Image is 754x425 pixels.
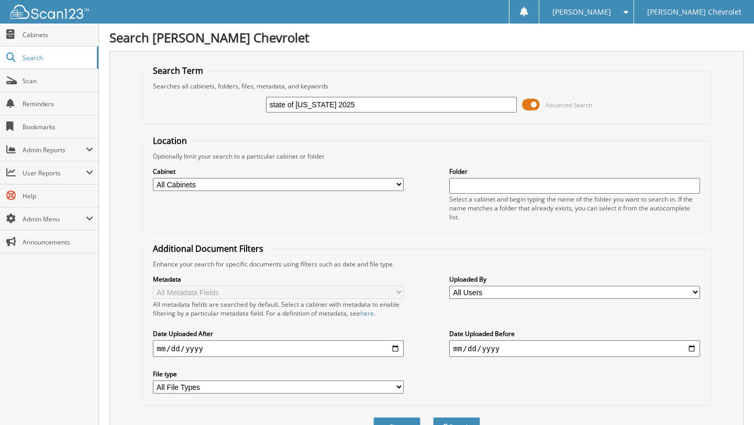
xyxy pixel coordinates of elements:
label: File type [153,370,404,378]
span: [PERSON_NAME] [552,9,611,15]
label: Metadata [153,275,404,284]
input: start [153,340,404,357]
span: Admin Menu [23,215,86,223]
legend: Search Term [148,65,208,76]
span: Cabinets [23,30,93,39]
label: Folder [449,167,701,176]
span: Advanced Search [546,101,592,109]
img: scan123-logo-white.svg [10,5,89,19]
iframe: Chat Widget [702,375,754,425]
legend: Additional Document Filters [148,243,269,254]
span: Announcements [23,238,93,247]
a: here [360,309,374,318]
span: User Reports [23,169,86,177]
input: end [449,340,701,357]
label: Uploaded By [449,275,701,284]
span: Help [23,192,93,200]
div: All metadata fields are searched by default. Select a cabinet with metadata to enable filtering b... [153,300,404,318]
label: Date Uploaded Before [449,329,701,338]
label: Date Uploaded After [153,329,404,338]
div: Searches all cabinets, folders, files, metadata, and keywords [148,82,706,91]
div: Optionally limit your search to a particular cabinet or folder [148,152,706,161]
span: Admin Reports [23,146,86,154]
div: Enhance your search for specific documents using filters such as date and file type. [148,260,706,269]
span: Bookmarks [23,122,93,131]
span: [PERSON_NAME] Chevrolet [647,9,741,15]
label: Cabinet [153,167,404,176]
h1: Search [PERSON_NAME] Chevrolet [109,29,744,46]
legend: Location [148,135,192,147]
span: Scan [23,76,93,85]
span: Search [23,53,92,62]
div: Select a cabinet and begin typing the name of the folder you want to search in. If the name match... [449,195,701,221]
span: Reminders [23,99,93,108]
